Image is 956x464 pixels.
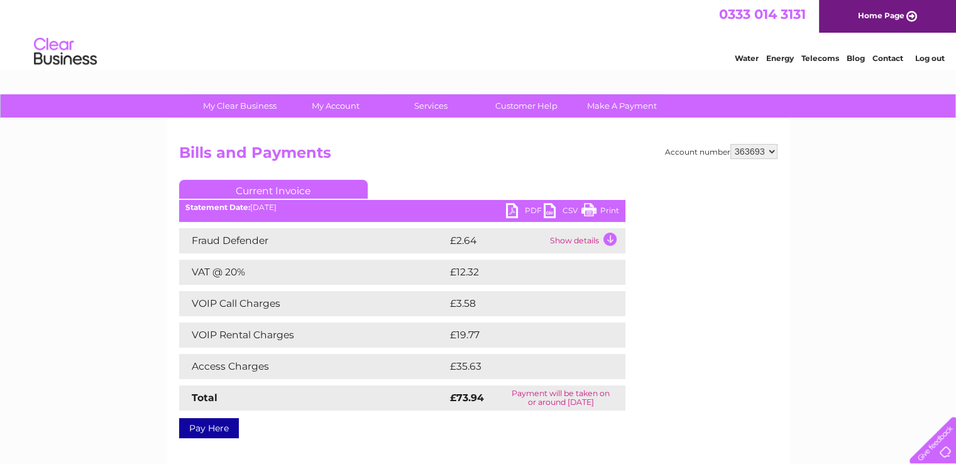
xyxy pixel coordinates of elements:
[719,6,806,22] a: 0333 014 3131
[570,94,674,118] a: Make A Payment
[447,291,596,316] td: £3.58
[179,323,447,348] td: VOIP Rental Charges
[915,53,944,63] a: Log out
[544,203,581,221] a: CSV
[179,260,447,285] td: VAT @ 20%
[475,94,578,118] a: Customer Help
[182,7,776,61] div: Clear Business is a trading name of Verastar Limited (registered in [GEOGRAPHIC_DATA] No. 3667643...
[735,53,759,63] a: Water
[497,385,625,411] td: Payment will be taken on or around [DATE]
[447,228,547,253] td: £2.64
[547,228,625,253] td: Show details
[766,53,794,63] a: Energy
[872,53,903,63] a: Contact
[192,392,217,404] strong: Total
[179,228,447,253] td: Fraud Defender
[33,33,97,71] img: logo.png
[447,260,598,285] td: £12.32
[179,418,239,438] a: Pay Here
[447,323,599,348] td: £19.77
[185,202,250,212] b: Statement Date:
[847,53,865,63] a: Blog
[506,203,544,221] a: PDF
[379,94,483,118] a: Services
[665,144,777,159] div: Account number
[447,354,600,379] td: £35.63
[179,354,447,379] td: Access Charges
[179,203,625,212] div: [DATE]
[450,392,484,404] strong: £73.94
[188,94,292,118] a: My Clear Business
[581,203,619,221] a: Print
[179,144,777,168] h2: Bills and Payments
[179,180,368,199] a: Current Invoice
[801,53,839,63] a: Telecoms
[283,94,387,118] a: My Account
[179,291,447,316] td: VOIP Call Charges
